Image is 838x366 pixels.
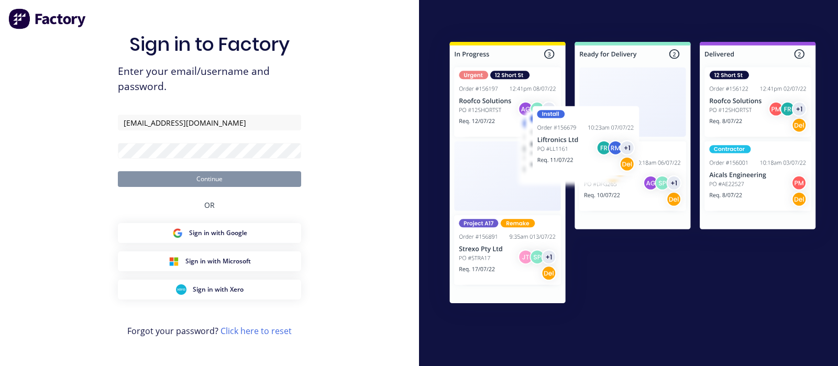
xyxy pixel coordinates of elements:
[8,8,87,29] img: Factory
[220,325,292,337] a: Click here to reset
[129,33,290,56] h1: Sign in to Factory
[193,285,244,294] span: Sign in with Xero
[189,228,247,238] span: Sign in with Google
[176,284,186,295] img: Xero Sign in
[118,251,301,271] button: Microsoft Sign inSign in with Microsoft
[204,187,215,223] div: OR
[118,64,301,94] span: Enter your email/username and password.
[185,257,251,266] span: Sign in with Microsoft
[118,115,301,130] input: Email/Username
[118,171,301,187] button: Continue
[172,228,183,238] img: Google Sign in
[118,223,301,243] button: Google Sign inSign in with Google
[118,280,301,300] button: Xero Sign inSign in with Xero
[169,256,179,267] img: Microsoft Sign in
[427,21,838,328] img: Sign in
[127,325,292,337] span: Forgot your password?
